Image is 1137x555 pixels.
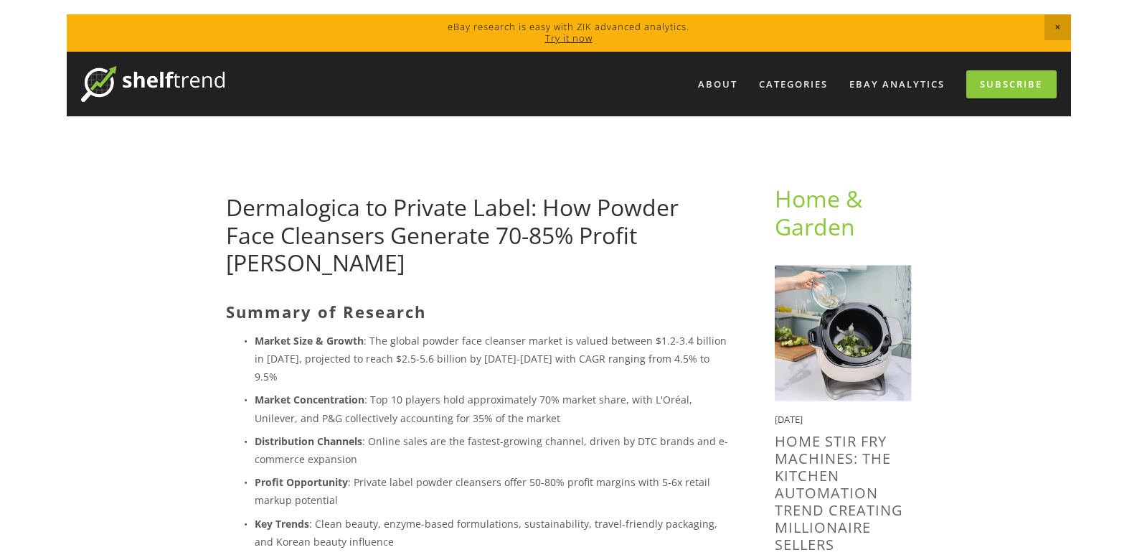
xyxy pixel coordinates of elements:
strong: Summary of Research [226,301,426,322]
a: Try it now [545,32,593,45]
img: Home Stir Fry Machines: The Kitchen Automation Trend Creating Millionaire Sellers [775,265,912,402]
p: : Top 10 players hold approximately 70% market share, with L'Oréal, Unilever, and P&G collectivel... [255,391,729,426]
a: Home & Garden [775,183,868,241]
strong: Market Concentration [255,393,364,406]
a: About [689,73,747,96]
p: : Online sales are the fastest-growing channel, driven by DTC brands and e-commerce expansion [255,432,729,468]
a: Dermalogica to Private Label: How Powder Face Cleansers Generate 70-85% Profit [PERSON_NAME] [226,192,679,278]
p: : Clean beauty, enzyme-based formulations, sustainability, travel-friendly packaging, and Korean ... [255,515,729,551]
a: eBay Analytics [840,73,954,96]
p: : Private label powder cleansers offer 50-80% profit margins with 5-6x retail markup potential [255,473,729,509]
span: Close Announcement [1044,14,1070,40]
strong: Distribution Channels [255,434,362,448]
div: Categories [750,73,837,96]
img: ShelfTrend [81,66,225,102]
a: Home Stir Fry Machines: The Kitchen Automation Trend Creating Millionaire Sellers [775,432,903,554]
strong: Market Size & Growth [255,334,364,348]
strong: Profit Opportunity [255,475,348,489]
time: [DATE] [775,413,803,426]
strong: Key Trends [255,517,309,531]
p: : The global powder face cleanser market is valued between $1.2-3.4 billion in [DATE], projected ... [255,332,729,386]
a: Subscribe [966,70,1057,98]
